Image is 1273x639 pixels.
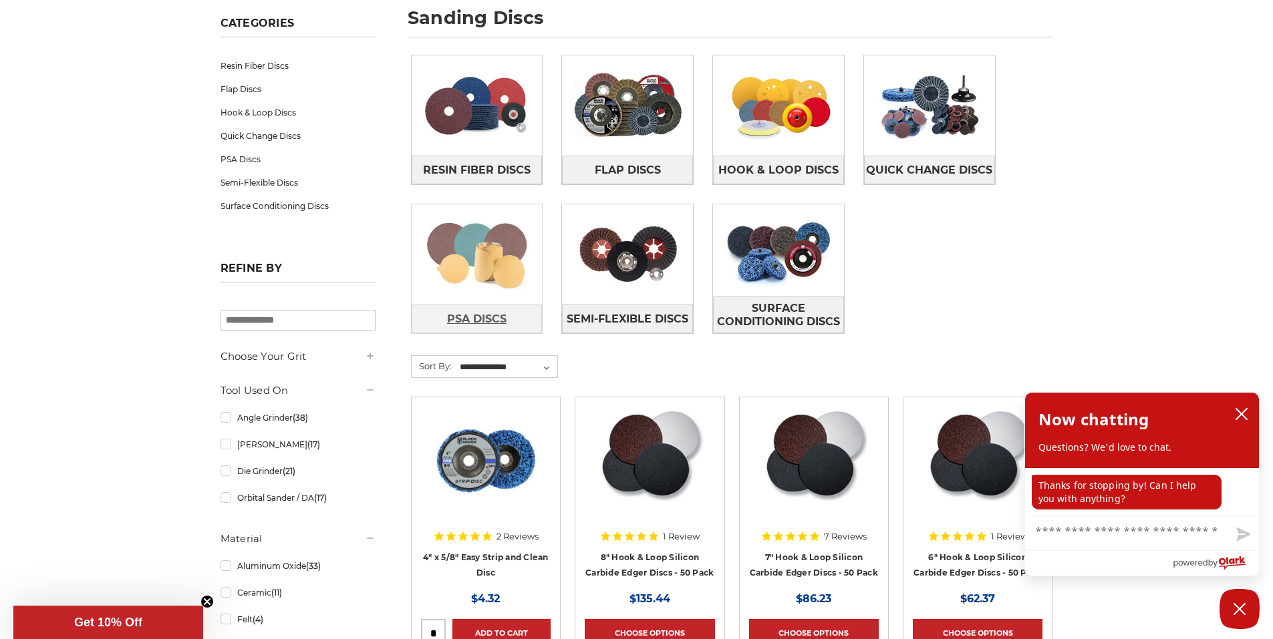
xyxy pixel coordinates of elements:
[221,148,376,171] a: PSA Discs
[562,156,693,184] a: Flap Discs
[562,208,693,300] img: Semi-Flexible Discs
[221,531,376,547] h5: Material
[663,532,700,541] span: 1 Review
[713,156,844,184] a: Hook & Loop Discs
[595,159,661,182] span: Flap Discs
[760,407,868,513] img: Silicon Carbide 7" Hook & Loop Edger Discs
[913,407,1042,536] a: Silicon Carbide 6" Hook & Loop Edger Discs
[221,383,376,399] h5: Tool Used On
[221,262,376,282] h5: Refine by
[221,77,376,101] a: Flap Discs
[796,592,831,605] span: $86.23
[458,357,557,377] select: Sort By:
[221,406,376,429] a: Angle Grinder
[221,54,376,77] a: Resin Fiber Discs
[306,561,321,571] span: (33)
[307,439,320,449] span: (17)
[750,552,878,578] a: 7" Hook & Loop Silicon Carbide Edger Discs - 50 Pack
[1231,404,1252,424] button: close chatbox
[412,156,543,184] a: Resin Fiber Discs
[1038,441,1246,454] p: Questions? We'd love to chat.
[271,588,282,598] span: (11)
[221,486,376,509] a: Orbital Sander / DA
[1032,475,1222,509] p: Thanks for stopping by! Can I help you with anything?
[1220,589,1260,629] button: Close Chatbox
[221,459,376,483] a: Die Grinder
[283,466,295,476] span: (21)
[421,407,551,536] a: 4" x 5/8" easy strip and clean discs
[423,552,549,578] a: 4" x 5/8" Easy Strip and Clean Disc
[408,9,1053,37] h1: sanding discs
[412,304,543,333] a: PSA Discs
[314,493,327,503] span: (17)
[866,159,992,182] span: Quick Change Discs
[221,554,376,578] a: Aluminum Oxide
[293,413,308,423] span: (38)
[562,59,693,152] img: Flap Discs
[991,532,1028,541] span: 1 Review
[1208,554,1218,571] span: by
[562,304,693,333] a: Semi-Flexible Discs
[447,308,507,331] span: PSA Discs
[1173,554,1208,571] span: powered
[585,407,714,536] a: Silicon Carbide 8" Hook & Loop Edger Discs
[595,407,704,513] img: Silicon Carbide 8" Hook & Loop Edger Discs
[924,407,1032,513] img: Silicon Carbide 6" Hook & Loop Edger Discs
[412,208,543,300] img: PSA Discs
[1173,551,1259,576] a: Powered by Olark
[221,171,376,194] a: Semi-Flexible Discs
[221,608,376,631] a: Felt
[713,59,844,152] img: Hook & Loop Discs
[864,59,995,152] img: Quick Change Discs
[749,407,879,536] a: Silicon Carbide 7" Hook & Loop Edger Discs
[913,552,1042,578] a: 6" Hook & Loop Silicon Carbide Edger Discs - 50 Pack
[497,532,539,541] span: 2 Reviews
[585,552,714,578] a: 8" Hook & Loop Silicon Carbide Edger Discs - 50 Pack
[432,407,539,513] img: 4" x 5/8" easy strip and clean discs
[714,297,843,333] span: Surface Conditioning Discs
[567,308,688,331] span: Semi-Flexible Discs
[471,592,500,605] span: $4.32
[713,296,844,333] a: Surface Conditioning Discs
[1024,392,1260,576] div: olark chatbox
[824,532,867,541] span: 7 Reviews
[221,349,376,365] h5: Choose Your Grit
[221,101,376,124] a: Hook & Loop Discs
[412,356,452,376] label: Sort By:
[221,581,376,604] a: Ceramic
[1226,519,1259,550] button: Send message
[629,592,670,605] span: $135.44
[221,124,376,148] a: Quick Change Discs
[960,592,995,605] span: $62.37
[221,194,376,218] a: Surface Conditioning Discs
[13,606,203,639] div: Get 10% OffClose teaser
[423,159,531,182] span: Resin Fiber Discs
[1025,468,1259,515] div: chat
[713,204,844,296] img: Surface Conditioning Discs
[718,159,839,182] span: Hook & Loop Discs
[221,17,376,37] h5: Categories
[412,59,543,152] img: Resin Fiber Discs
[864,156,995,184] a: Quick Change Discs
[74,616,142,629] span: Get 10% Off
[1038,406,1149,433] h2: Now chatting
[253,614,263,624] span: (4)
[200,595,214,608] button: Close teaser
[221,433,376,456] a: [PERSON_NAME]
